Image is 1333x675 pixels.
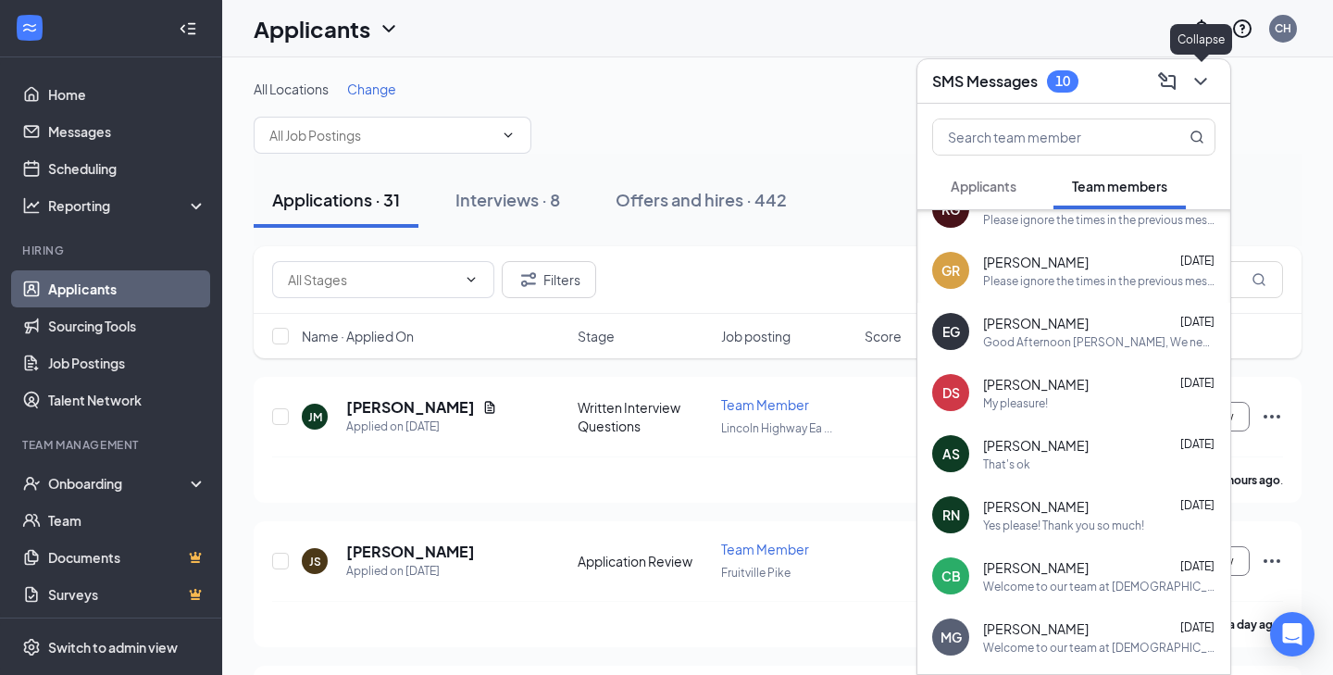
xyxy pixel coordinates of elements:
[346,542,475,562] h5: [PERSON_NAME]
[1190,130,1204,144] svg: MagnifyingGlass
[455,188,560,211] div: Interviews · 8
[517,269,540,291] svg: Filter
[48,344,206,381] a: Job Postings
[721,327,791,345] span: Job posting
[48,113,206,150] a: Messages
[721,421,832,435] span: Lincoln Highway Ea ...
[721,541,809,557] span: Team Member
[1190,18,1213,40] svg: Notifications
[983,334,1215,350] div: Good Afternoon [PERSON_NAME], We need you to complete your onboarding paperwork ASAP. Here is the...
[1180,437,1215,451] span: [DATE]
[578,327,615,345] span: Stage
[983,253,1089,271] span: [PERSON_NAME]
[346,397,475,418] h5: [PERSON_NAME]
[932,71,1038,92] h3: SMS Messages
[721,396,809,413] span: Team Member
[983,375,1089,394] span: [PERSON_NAME]
[272,188,400,211] div: Applications · 31
[1252,272,1266,287] svg: MagnifyingGlass
[721,566,791,580] span: Fruitville Pike
[1213,473,1280,487] b: 15 hours ago
[254,81,329,97] span: All Locations
[983,395,1048,411] div: My pleasure!
[48,474,191,493] div: Onboarding
[464,272,479,287] svg: ChevronDown
[1180,315,1215,329] span: [DATE]
[983,456,1030,472] div: That's ok
[983,436,1089,455] span: [PERSON_NAME]
[1261,406,1283,428] svg: Ellipses
[502,261,596,298] button: Filter Filters
[22,196,41,215] svg: Analysis
[1055,73,1070,89] div: 10
[1261,550,1283,572] svg: Ellipses
[22,474,41,493] svg: UserCheck
[941,567,961,585] div: CB
[1275,20,1291,36] div: CH
[1170,24,1232,55] div: Collapse
[22,243,203,258] div: Hiring
[1228,618,1280,631] b: a day ago
[308,409,322,425] div: JM
[501,128,516,143] svg: ChevronDown
[1180,559,1215,573] span: [DATE]
[48,307,206,344] a: Sourcing Tools
[1270,612,1314,656] div: Open Intercom Messenger
[983,497,1089,516] span: [PERSON_NAME]
[48,150,206,187] a: Scheduling
[48,270,206,307] a: Applicants
[1180,498,1215,512] span: [DATE]
[1072,178,1167,194] span: Team members
[578,552,710,570] div: Application Review
[941,628,962,646] div: MG
[1186,67,1215,96] button: ChevronDown
[22,638,41,656] svg: Settings
[983,640,1215,656] div: Welcome to our team at [DEMOGRAPHIC_DATA]-fil-A [GEOGRAPHIC_DATA], [GEOGRAPHIC_DATA]. We are exci...
[983,212,1215,228] div: Please ignore the times in the previous message. The correct times are [DATE] from 4-7 PM and [DA...
[48,502,206,539] a: Team
[269,125,493,145] input: All Job Postings
[347,81,396,97] span: Change
[942,322,960,341] div: EG
[48,196,207,215] div: Reporting
[179,19,197,38] svg: Collapse
[983,314,1089,332] span: [PERSON_NAME]
[20,19,39,37] svg: WorkstreamLogo
[942,444,960,463] div: AS
[983,619,1089,638] span: [PERSON_NAME]
[302,327,414,345] span: Name · Applied On
[983,558,1089,577] span: [PERSON_NAME]
[616,188,787,211] div: Offers and hires · 442
[1156,70,1178,93] svg: ComposeMessage
[482,400,497,415] svg: Document
[254,13,370,44] h1: Applicants
[865,327,902,345] span: Score
[48,539,206,576] a: DocumentsCrown
[1190,70,1212,93] svg: ChevronDown
[983,518,1144,533] div: Yes please! Thank you so much!
[378,18,400,40] svg: ChevronDown
[941,261,960,280] div: GR
[288,269,456,290] input: All Stages
[309,554,321,569] div: JS
[983,579,1215,594] div: Welcome to our team at [DEMOGRAPHIC_DATA]-fil-A [GEOGRAPHIC_DATA], [GEOGRAPHIC_DATA]. We are exci...
[48,76,206,113] a: Home
[942,506,960,524] div: RN
[346,562,475,581] div: Applied on [DATE]
[942,383,960,402] div: DS
[1231,18,1253,40] svg: QuestionInfo
[983,273,1215,289] div: Please ignore the times in the previous message. The correct times are [DATE] from 4-7 PM and [DA...
[48,576,206,613] a: SurveysCrown
[22,437,203,453] div: Team Management
[1180,376,1215,390] span: [DATE]
[1180,254,1215,268] span: [DATE]
[951,178,1016,194] span: Applicants
[1180,620,1215,634] span: [DATE]
[48,381,206,419] a: Talent Network
[346,418,497,436] div: Applied on [DATE]
[933,119,1152,155] input: Search team member
[48,638,178,656] div: Switch to admin view
[1152,67,1182,96] button: ComposeMessage
[578,398,710,435] div: Written Interview Questions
